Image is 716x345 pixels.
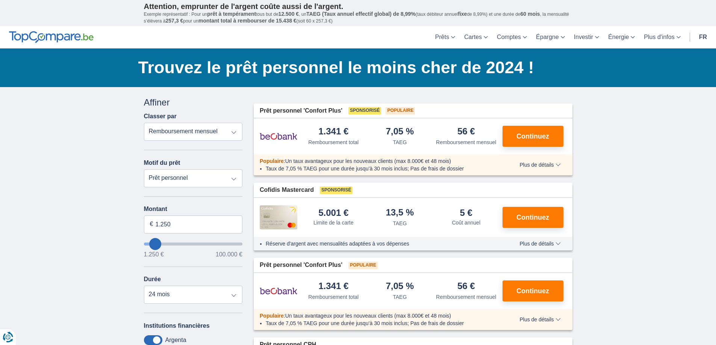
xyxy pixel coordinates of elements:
label: Argenta [165,337,186,343]
li: Réserve d'argent avec mensualités adaptées à vos dépenses [266,240,498,247]
span: Plus de détails [519,162,560,167]
a: Comptes [492,26,531,48]
button: Plus de détails [514,241,566,247]
span: Un taux avantageux pour les nouveaux clients (max 8.000€ et 48 mois) [285,158,451,164]
span: Populaire [348,262,378,269]
li: Taux de 7,05 % TAEG pour une durée jusqu’à 30 mois inclus; Pas de frais de dossier [266,319,498,327]
span: Continuez [516,133,549,140]
div: Remboursement total [308,293,359,301]
div: TAEG [393,220,407,227]
a: Plus d'infos [639,26,685,48]
li: Taux de 7,05 % TAEG pour une durée jusqu’à 30 mois inclus; Pas de frais de dossier [266,165,498,172]
img: TopCompare [9,31,94,43]
span: Sponsorisé [320,187,353,194]
div: : [254,157,504,165]
div: TAEG [393,139,407,146]
span: Sponsorisé [348,107,381,114]
span: € [150,220,153,229]
div: 1.341 € [318,282,348,292]
div: Remboursement total [308,139,359,146]
div: 56 € [457,282,475,292]
span: prêt à tempérament [207,11,256,17]
input: wantToBorrow [144,243,243,246]
div: 7,05 % [386,282,414,292]
label: Durée [144,276,161,283]
div: Limite de la carte [313,219,354,226]
label: Montant [144,206,243,212]
span: Prêt personnel 'Confort Plus' [260,107,342,115]
span: fixe [458,11,467,17]
img: pret personnel Beobank [260,127,297,146]
img: pret personnel Beobank [260,282,297,300]
label: Institutions financières [144,322,210,329]
span: Populaire [260,158,284,164]
label: Classer par [144,113,177,120]
button: Continuez [503,126,563,147]
div: Remboursement mensuel [436,293,496,301]
a: fr [695,26,711,48]
div: Coût annuel [452,219,480,226]
img: pret personnel Cofidis CC [260,205,297,229]
span: 100.000 € [216,252,242,258]
div: Affiner [144,96,243,109]
p: Attention, emprunter de l'argent coûte aussi de l'argent. [144,2,572,11]
div: Remboursement mensuel [436,139,496,146]
span: 12.500 € [279,11,299,17]
div: 1.341 € [318,127,348,137]
div: 7,05 % [386,127,414,137]
p: Exemple représentatif : Pour un tous but de , un (taux débiteur annuel de 8,99%) et une durée de ... [144,11,572,24]
div: 5 € [460,208,472,217]
button: Plus de détails [514,316,566,322]
a: Investir [569,26,604,48]
div: 5.001 € [318,208,348,217]
span: Populaire [386,107,415,114]
div: TAEG [393,293,407,301]
span: Prêt personnel 'Confort Plus' [260,261,342,270]
span: 257,3 € [166,18,183,24]
span: Populaire [260,313,284,319]
span: TAEG (Taux annuel effectif global) de 8,99% [306,11,415,17]
h1: Trouvez le prêt personnel le moins cher de 2024 ! [138,56,572,79]
span: 1.250 € [144,252,164,258]
button: Continuez [503,207,563,228]
div: 56 € [457,127,475,137]
div: : [254,312,504,319]
a: Cartes [460,26,492,48]
span: Un taux avantageux pour les nouveaux clients (max 8.000€ et 48 mois) [285,313,451,319]
span: Cofidis Mastercard [260,186,314,194]
div: 13,5 % [386,208,414,218]
a: Énergie [604,26,639,48]
span: Continuez [516,214,549,221]
span: Plus de détails [519,317,560,322]
a: Épargne [531,26,569,48]
button: Plus de détails [514,162,566,168]
span: 60 mois [521,11,540,17]
span: Plus de détails [519,241,560,246]
span: Continuez [516,288,549,294]
span: montant total à rembourser de 15.438 € [198,18,297,24]
button: Continuez [503,280,563,301]
a: Prêts [431,26,460,48]
label: Motif du prêt [144,160,180,166]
